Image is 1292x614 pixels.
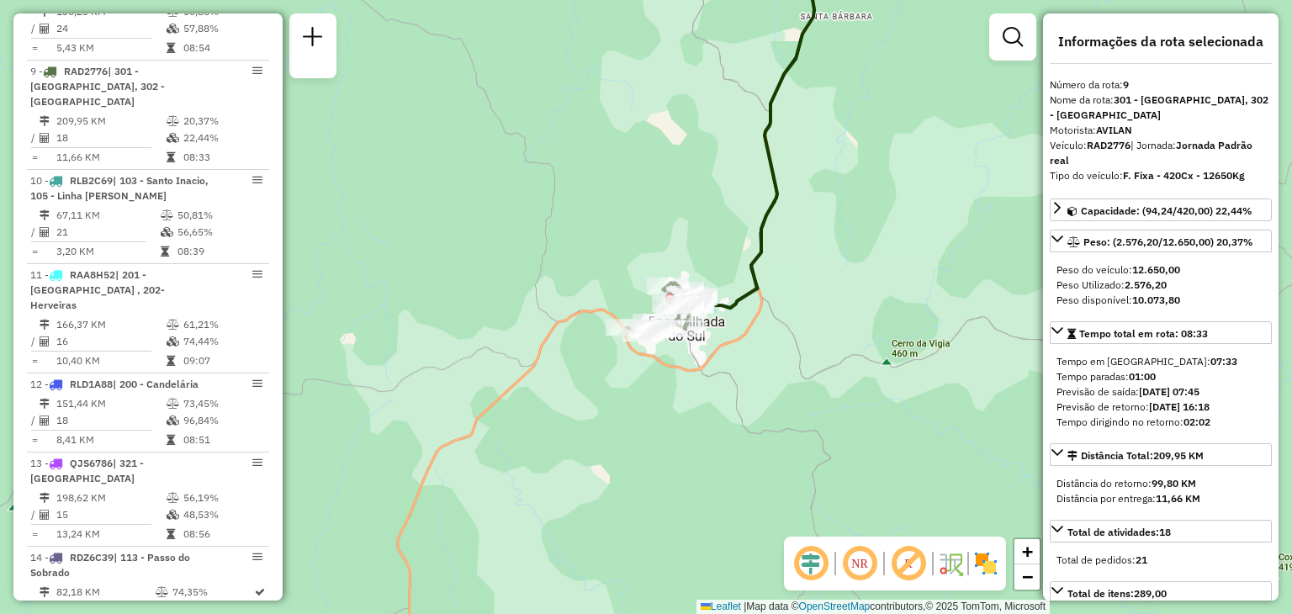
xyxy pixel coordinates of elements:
[30,412,39,429] td: /
[40,320,50,330] i: Distância Total
[1056,263,1180,276] span: Peso do veículo:
[40,116,50,126] i: Distância Total
[1129,370,1156,383] strong: 01:00
[30,526,39,543] td: =
[252,458,262,468] em: Opções
[30,457,144,484] span: 13 -
[1056,293,1265,308] div: Peso disponível:
[167,43,175,53] i: Tempo total em rota
[1050,469,1272,513] div: Distância Total:209,95 KM
[56,412,166,429] td: 18
[1096,124,1132,136] strong: AVILAN
[30,457,144,484] span: | 321 - [GEOGRAPHIC_DATA]
[1149,400,1210,413] strong: [DATE] 16:18
[1050,581,1272,604] a: Total de itens:289,00
[56,490,166,506] td: 198,62 KM
[30,174,209,202] span: | 103 - Santo Inacio, 105 - Linha [PERSON_NAME]
[40,587,50,597] i: Distância Total
[1056,415,1265,430] div: Tempo dirigindo no retorno:
[30,551,190,579] span: 14 -
[156,587,168,597] i: % de utilização do peso
[1050,93,1268,121] strong: 301 - [GEOGRAPHIC_DATA], 302 - [GEOGRAPHIC_DATA]
[70,268,115,281] span: RAA8H52
[1081,204,1252,217] span: Capacidade: (94,24/420,00) 22,44%
[183,316,262,333] td: 61,21%
[1056,400,1265,415] div: Previsão de retorno:
[56,352,166,369] td: 10,40 KM
[167,510,179,520] i: % de utilização da cubagem
[1123,78,1129,91] strong: 9
[40,399,50,409] i: Distância Total
[183,431,262,448] td: 08:51
[167,416,179,426] i: % de utilização da cubagem
[1125,278,1167,291] strong: 2.576,20
[1056,278,1265,293] div: Peso Utilizado:
[888,543,929,584] span: Exibir rótulo
[56,224,160,241] td: 21
[1153,449,1204,462] span: 209,95 KM
[1079,327,1208,340] span: Tempo total em rota: 08:33
[40,210,50,220] i: Distância Total
[1139,385,1199,398] strong: [DATE] 07:45
[1132,263,1180,276] strong: 12.650,00
[70,551,114,564] span: RDZ6C39
[1067,586,1167,601] div: Total de itens:
[56,316,166,333] td: 166,37 KM
[161,246,169,257] i: Tempo total em rota
[1132,294,1180,306] strong: 10.073,80
[56,431,166,448] td: 8,41 KM
[1152,477,1196,490] strong: 99,80 KM
[252,269,262,279] em: Opções
[40,336,50,347] i: Total de Atividades
[70,457,113,469] span: QJS6786
[252,378,262,389] em: Opções
[167,320,179,330] i: % de utilização do peso
[1083,236,1253,248] span: Peso: (2.576,20/12.650,00) 20,37%
[1056,369,1265,384] div: Tempo paradas:
[70,378,113,390] span: RLD1A88
[1056,384,1265,400] div: Previsão de saída:
[183,149,262,166] td: 08:33
[167,152,175,162] i: Tempo total em rota
[167,435,175,445] i: Tempo total em rota
[30,40,39,56] td: =
[1050,546,1272,574] div: Total de atividades:18
[1050,347,1272,437] div: Tempo total em rota: 08:33
[56,20,166,37] td: 24
[30,378,199,390] span: 12 -
[40,227,50,237] i: Total de Atividades
[113,378,199,390] span: | 200 - Candelária
[167,399,179,409] i: % de utilização do peso
[183,352,262,369] td: 09:07
[161,227,173,237] i: % de utilização da cubagem
[744,601,746,612] span: |
[839,543,880,584] span: Ocultar NR
[183,395,262,412] td: 73,45%
[30,20,39,37] td: /
[30,130,39,146] td: /
[996,20,1030,54] a: Exibir filtros
[177,224,262,241] td: 56,65%
[177,243,262,260] td: 08:39
[252,175,262,185] em: Opções
[167,493,179,503] i: % de utilização do peso
[172,584,253,601] td: 74,35%
[56,333,166,350] td: 16
[937,550,964,577] img: Fluxo de ruas
[30,551,190,579] span: | 113 - Passo do Sobrado
[40,24,50,34] i: Total de Atividades
[56,149,166,166] td: 11,66 KM
[1050,520,1272,543] a: Total de atividades:18
[56,395,166,412] td: 151,44 KM
[183,526,262,543] td: 08:56
[1134,587,1167,600] strong: 289,00
[56,113,166,130] td: 209,95 KM
[1050,321,1272,344] a: Tempo total em rota: 08:33
[167,336,179,347] i: % de utilização da cubagem
[183,412,262,429] td: 96,84%
[40,416,50,426] i: Total de Atividades
[30,431,39,448] td: =
[1050,230,1272,252] a: Peso: (2.576,20/12.650,00) 20,37%
[30,149,39,166] td: =
[1050,34,1272,50] h4: Informações da rota selecionada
